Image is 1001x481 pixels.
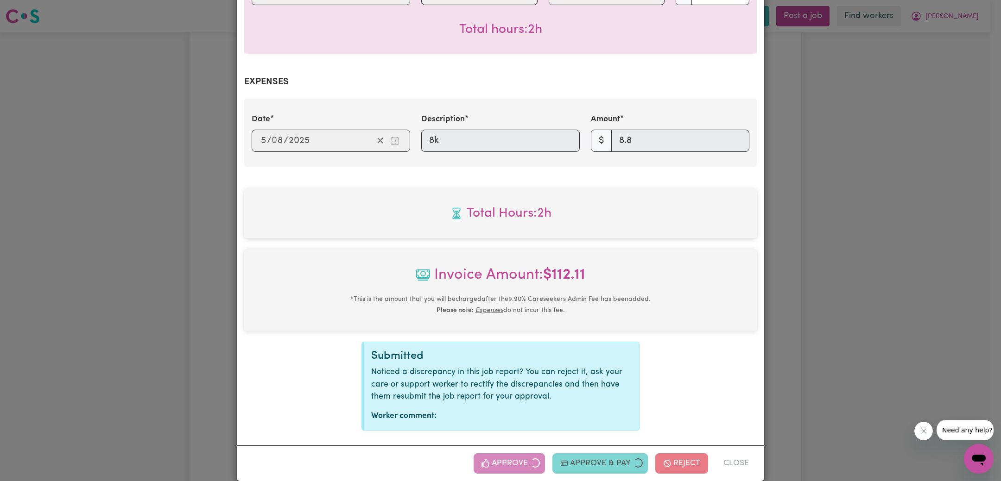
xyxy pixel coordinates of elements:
[252,264,749,294] span: Invoice Amount:
[371,412,437,420] strong: Worker comment:
[260,134,267,148] input: --
[964,444,994,474] iframe: Button to launch messaging window
[272,136,277,145] span: 0
[272,134,284,148] input: --
[421,113,465,125] label: Description
[371,366,632,403] p: Noticed a discrepancy in this job report? You can reject it, ask your care or support worker to r...
[459,23,542,36] span: Total hours worked: 2 hours
[475,307,503,314] u: Expenses
[252,204,749,223] span: Total hours worked: 2 hours
[244,76,757,87] h2: Expenses
[543,268,585,282] b: $ 112.11
[373,134,387,148] button: Clear date
[937,420,994,440] iframe: Message from company
[267,136,272,146] span: /
[387,134,402,148] button: Enter the date of expense
[591,130,612,152] span: $
[252,113,270,125] label: Date
[591,113,620,125] label: Amount
[371,350,424,362] span: Submitted
[288,134,310,148] input: ----
[350,296,651,314] small: This is the amount that you will be charged after the 9.90 % Careseekers Admin Fee has been added...
[284,136,288,146] span: /
[437,307,474,314] b: Please note:
[914,422,933,440] iframe: Close message
[421,130,580,152] input: 8k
